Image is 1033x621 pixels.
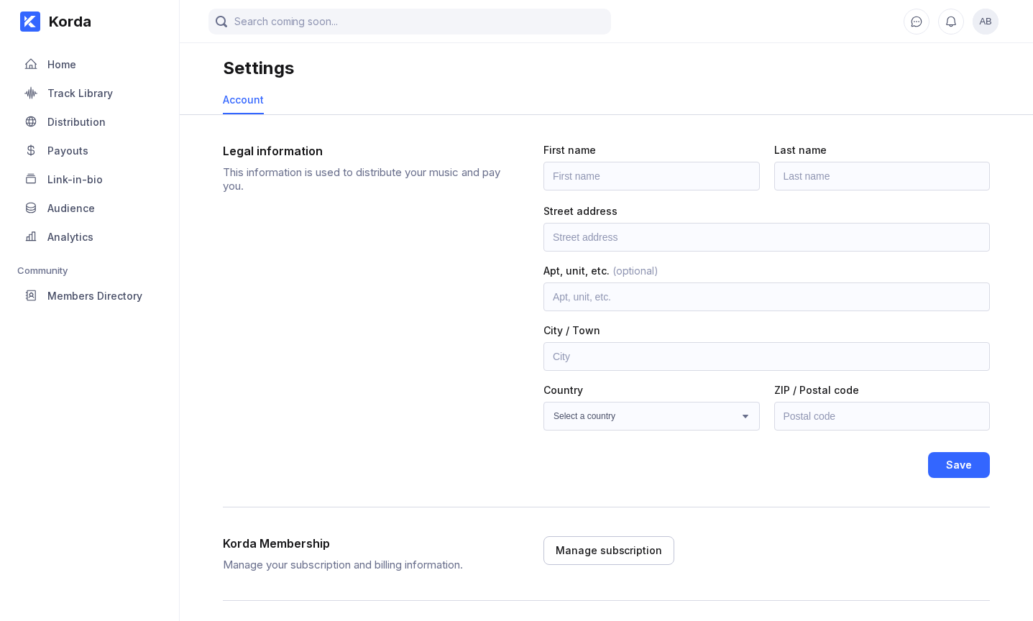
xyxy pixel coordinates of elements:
[610,264,658,277] span: (optional)
[40,13,91,30] div: Korda
[543,282,990,311] input: Apt, unit, etc.
[543,536,674,565] button: Manage subscription
[223,144,513,158] div: Legal information
[774,162,991,190] input: Last name
[543,144,760,156] div: First name
[543,384,760,396] div: Country
[543,324,990,336] div: City / Town
[17,282,162,310] a: Members Directory
[17,50,162,79] a: Home
[973,9,998,34] button: AB
[47,202,95,214] div: Audience
[47,144,88,157] div: Payouts
[928,452,990,478] button: Save
[17,108,162,137] a: Distribution
[223,86,264,114] a: Account
[223,57,294,78] div: Settings
[47,87,113,99] div: Track Library
[47,290,142,302] div: Members Directory
[774,402,991,431] input: Postal code
[774,384,991,396] div: ZIP / Postal code
[17,165,162,194] a: Link-in-bio
[47,231,93,243] div: Analytics
[946,458,972,472] div: Save
[223,536,513,551] div: Korda Membership
[543,264,990,277] div: Apt, unit, etc.
[47,173,103,185] div: Link-in-bio
[47,58,76,70] div: Home
[17,79,162,108] a: Track Library
[543,162,760,190] input: First name
[973,9,998,34] div: Adon Brian
[223,93,264,106] div: Account
[17,194,162,223] a: Audience
[774,144,991,156] div: Last name
[208,9,611,34] input: Search coming soon...
[17,223,162,252] a: Analytics
[17,137,162,165] a: Payouts
[223,558,520,571] div: Manage your subscription and billing information.
[543,342,990,371] input: City
[223,165,520,193] div: This information is used to distribute your music and pay you.
[47,116,106,128] div: Distribution
[543,205,990,217] div: Street address
[556,543,662,558] div: Manage subscription
[543,223,990,252] input: Street address
[17,264,162,276] div: Community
